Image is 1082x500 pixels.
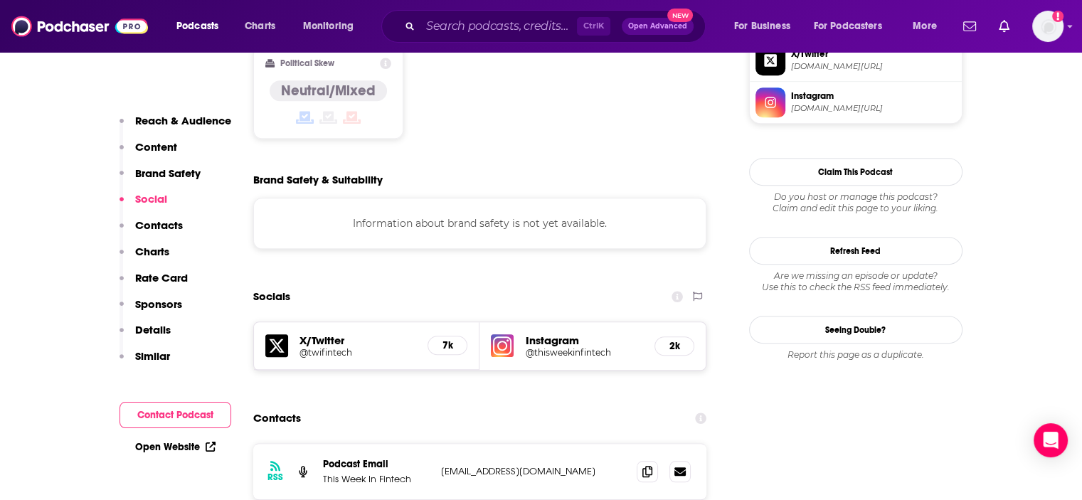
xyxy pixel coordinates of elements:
div: Report this page as a duplicate. [749,349,962,361]
span: New [667,9,693,22]
button: Brand Safety [120,166,201,193]
span: Instagram [791,90,956,102]
a: Show notifications dropdown [993,14,1015,38]
h2: Brand Safety & Suitability [253,173,383,186]
p: Similar [135,349,170,363]
button: Content [120,140,177,166]
button: Details [120,323,171,349]
button: Sponsors [120,297,182,324]
span: Open Advanced [628,23,687,30]
div: Are we missing an episode or update? Use this to check the RSS feed immediately. [749,270,962,293]
a: @twifintech [299,347,417,358]
img: Podchaser - Follow, Share and Rate Podcasts [11,13,148,40]
p: Content [135,140,177,154]
a: X/Twitter[DOMAIN_NAME][URL] [755,46,956,75]
a: @thisweekinfintech [525,347,643,358]
a: Open Website [135,441,216,453]
a: Charts [235,15,284,38]
h5: 7k [440,339,455,351]
a: Instagram[DOMAIN_NAME][URL] [755,87,956,117]
button: Claim This Podcast [749,158,962,186]
button: open menu [724,15,808,38]
p: This Week In Fintech [323,473,430,485]
span: twitter.com/twifintech [791,61,956,72]
button: open menu [293,15,372,38]
div: Information about brand safety is not yet available. [253,198,707,249]
h2: Political Skew [280,58,334,68]
button: Charts [120,245,169,271]
button: Contact Podcast [120,402,231,428]
svg: Add a profile image [1052,11,1064,22]
span: Charts [245,16,275,36]
span: Podcasts [176,16,218,36]
button: open menu [805,15,903,38]
h2: Contacts [253,405,301,432]
p: Contacts [135,218,183,232]
p: Sponsors [135,297,182,311]
p: Details [135,323,171,336]
h5: 2k [667,340,682,352]
button: Show profile menu [1032,11,1064,42]
button: Contacts [120,218,183,245]
p: Charts [135,245,169,258]
p: Brand Safety [135,166,201,180]
h4: Neutral/Mixed [281,82,376,100]
p: Reach & Audience [135,114,231,127]
span: For Business [734,16,790,36]
h5: Instagram [525,334,643,347]
span: Monitoring [303,16,354,36]
img: User Profile [1032,11,1064,42]
button: Reach & Audience [120,114,231,140]
img: iconImage [491,334,514,357]
div: Open Intercom Messenger [1034,423,1068,457]
button: Refresh Feed [749,237,962,265]
span: More [913,16,937,36]
button: Open AdvancedNew [622,18,694,35]
div: Search podcasts, credits, & more... [395,10,719,43]
span: For Podcasters [814,16,882,36]
button: Similar [120,349,170,376]
p: [EMAIL_ADDRESS][DOMAIN_NAME] [441,465,626,477]
span: instagram.com/thisweekinfintech [791,103,956,114]
a: Seeing Double? [749,316,962,344]
p: Social [135,192,167,206]
span: Do you host or manage this podcast? [749,191,962,203]
span: Ctrl K [577,17,610,36]
button: open menu [166,15,237,38]
p: Rate Card [135,271,188,284]
p: Podcast Email [323,458,430,470]
span: Logged in as mindyn [1032,11,1064,42]
button: Social [120,192,167,218]
h5: X/Twitter [299,334,417,347]
input: Search podcasts, credits, & more... [420,15,577,38]
a: Show notifications dropdown [958,14,982,38]
h2: Socials [253,283,290,310]
span: X/Twitter [791,48,956,60]
button: open menu [903,15,955,38]
div: Claim and edit this page to your liking. [749,191,962,214]
h3: RSS [267,472,283,483]
button: Rate Card [120,271,188,297]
